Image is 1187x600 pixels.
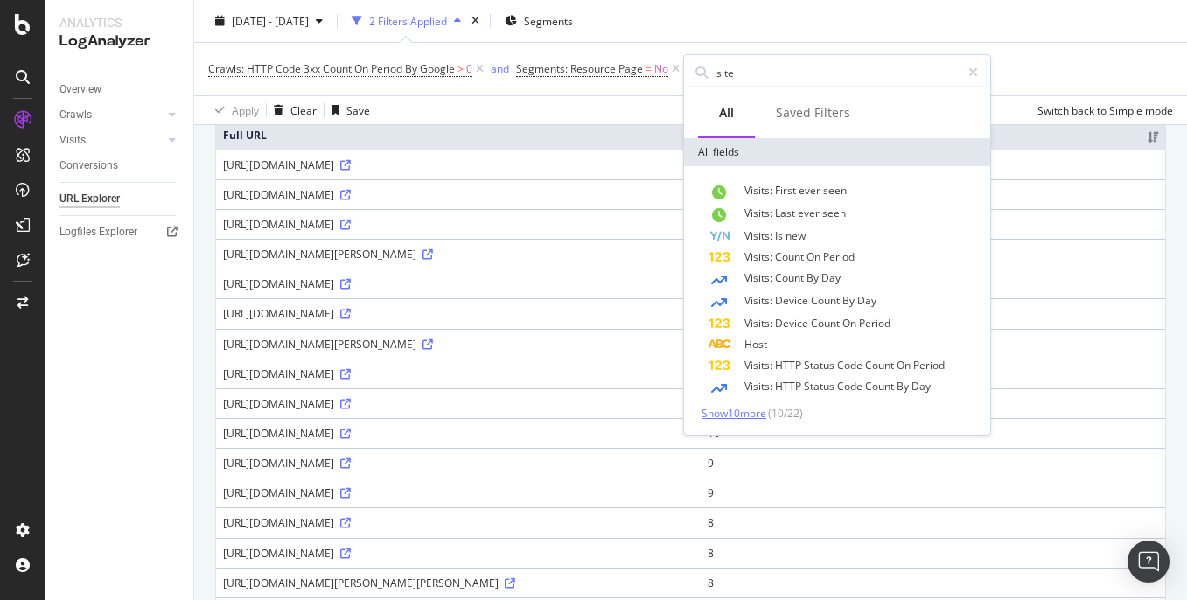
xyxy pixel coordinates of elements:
span: Segments [524,13,573,28]
span: Last [775,206,798,220]
span: Count [865,358,897,373]
span: Status [804,358,837,373]
span: Visits: [744,183,775,198]
span: On [897,358,913,373]
input: Search by field name [715,59,960,86]
span: By [842,293,857,308]
span: By [806,270,821,285]
span: Count [865,379,897,394]
td: 9 [701,448,1165,478]
span: Code [837,379,865,394]
div: times [468,12,483,30]
span: Count [775,270,806,285]
button: Apply [208,96,259,124]
div: [URL][DOMAIN_NAME] [223,396,694,411]
span: Show 10 more [702,406,766,421]
span: By [897,379,911,394]
span: [DATE] - [DATE] [232,13,309,28]
th: Full URL: activate to sort column ascending [216,121,701,150]
span: Segments: Resource Page [516,61,643,76]
button: [DATE] - [DATE] [208,7,330,35]
div: [URL][DOMAIN_NAME][PERSON_NAME] [223,337,694,352]
div: [URL][DOMAIN_NAME] [223,426,694,441]
span: Count [811,293,842,308]
div: [URL][DOMAIN_NAME] [223,456,694,471]
button: Segments [498,7,580,35]
span: Count [775,249,806,264]
span: Status [804,379,837,394]
div: [URL][DOMAIN_NAME] [223,276,694,291]
a: Conversions [59,157,181,175]
span: ( 10 / 22 ) [768,406,803,421]
button: Clear [267,96,317,124]
div: and [491,61,509,76]
span: > [457,61,464,76]
div: Save [346,102,370,117]
span: Period [859,316,890,331]
div: [URL][DOMAIN_NAME] [223,187,694,202]
div: Switch back to Simple mode [1037,102,1173,117]
td: 8 [701,507,1165,537]
span: ever [798,206,822,220]
span: = [646,61,652,76]
span: 0 [466,57,472,81]
div: Open Intercom Messenger [1128,541,1170,583]
span: Period [823,249,855,264]
button: and [491,60,509,77]
span: Count [811,316,842,331]
span: new [786,228,806,243]
span: Is [775,228,786,243]
span: Device [775,316,811,331]
div: [URL][DOMAIN_NAME] [223,546,694,561]
button: Switch back to Simple mode [1030,96,1173,124]
span: Code [837,358,865,373]
span: On [806,249,823,264]
button: Save [325,96,370,124]
div: Clear [290,102,317,117]
span: ever [799,183,823,198]
span: HTTP [775,358,804,373]
div: Apply [232,102,259,117]
div: URL Explorer [59,190,120,208]
div: [URL][DOMAIN_NAME][PERSON_NAME][PERSON_NAME] [223,576,694,590]
span: Visits: [744,293,775,308]
span: Device [775,293,811,308]
span: Period [913,358,945,373]
div: Visits [59,131,86,150]
span: On [842,316,859,331]
div: Crawls [59,106,92,124]
button: 2 Filters Applied [345,7,468,35]
span: First [775,183,799,198]
a: Visits [59,131,164,150]
td: 8 [701,568,1165,597]
span: Visits: [744,206,775,220]
span: HTTP [775,379,804,394]
div: [URL][DOMAIN_NAME] [223,485,694,500]
span: Visits: [744,249,775,264]
a: Logfiles Explorer [59,223,181,241]
span: Visits: [744,316,775,331]
div: [URL][DOMAIN_NAME] [223,515,694,530]
span: Visits: [744,228,775,243]
a: URL Explorer [59,190,181,208]
span: seen [822,206,846,220]
div: All fields [684,138,990,166]
div: [URL][DOMAIN_NAME] [223,306,694,321]
div: 2 Filters Applied [369,13,447,28]
span: Crawls: HTTP Code 3xx Count On Period By Google [208,61,455,76]
div: Overview [59,80,101,99]
div: Conversions [59,157,118,175]
span: Day [857,293,876,308]
div: Logfiles Explorer [59,223,137,241]
div: [URL][DOMAIN_NAME] [223,157,694,172]
div: [URL][DOMAIN_NAME] [223,217,694,232]
span: No [654,57,668,81]
a: Crawls [59,106,164,124]
span: seen [823,183,847,198]
div: Saved Filters [776,104,850,122]
span: Visits: [744,270,775,285]
div: [URL][DOMAIN_NAME] [223,366,694,381]
span: Visits: [744,379,775,394]
div: LogAnalyzer [59,31,179,52]
td: 8 [701,538,1165,568]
